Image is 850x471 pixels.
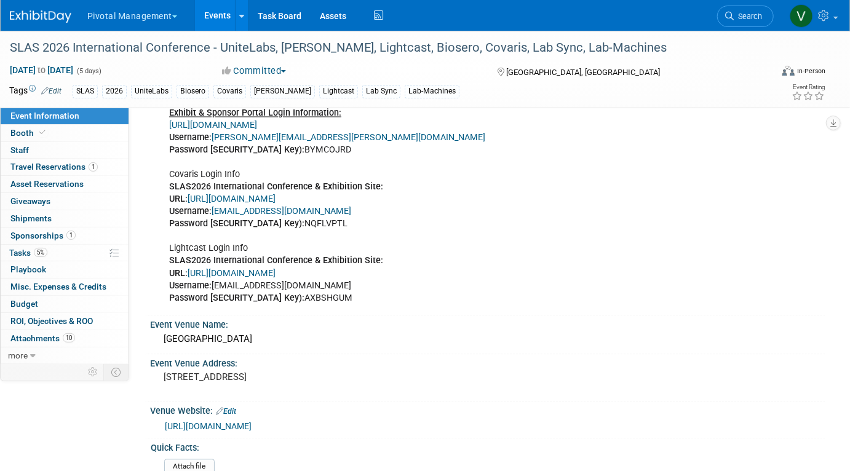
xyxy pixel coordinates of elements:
a: Booth [1,125,129,141]
img: ExhibitDay [10,10,71,23]
b: Password [SECURITY_DATA] Key): [169,293,304,304]
a: Sponsorships1 [1,228,129,244]
div: In-Person [796,66,825,76]
a: [URL][DOMAIN_NAME] [165,422,252,432]
div: Lab-Machines [405,85,459,98]
span: [DATE] [DATE] [9,65,74,76]
a: Misc. Expenses & Credits [1,279,129,295]
div: Biosero [177,85,209,98]
span: Shipments [10,213,52,223]
a: Budget [1,296,129,312]
td: Tags [9,84,62,98]
a: Travel Reservations1 [1,159,129,175]
div: SLAS 2026 International Conference - UniteLabs, [PERSON_NAME], Lightcast, Biosero, Covaris, Lab S... [6,37,756,59]
b: Password [SECURITY_DATA] Key): [169,145,304,156]
a: Staff [1,142,129,159]
span: 10 [63,333,75,342]
span: [GEOGRAPHIC_DATA], [GEOGRAPHIC_DATA] [507,68,661,77]
img: Format-Inperson.png [782,66,795,76]
td: Toggle Event Tabs [104,364,129,380]
a: Event Information [1,108,129,124]
span: Event Information [10,111,79,121]
span: Attachments [10,333,75,343]
img: Valerie Weld [790,4,813,28]
a: [URL][DOMAIN_NAME] [188,269,276,279]
div: Event Venue Name: [150,316,825,331]
div: UniteLabs Login Info: [EMAIL_ADDRESS][DOMAIN_NAME] YTTKTKYQ [PERSON_NAME] Sofware Login Info: BYM... [161,2,694,311]
a: Tasks5% [1,245,129,261]
a: Shipments [1,210,129,227]
span: Staff [10,145,29,155]
div: Lightcast [319,85,358,98]
span: Misc. Expenses & Credits [10,282,106,291]
div: Covaris [213,85,246,98]
span: 5% [34,248,47,257]
a: Edit [41,87,62,95]
div: [GEOGRAPHIC_DATA] [159,330,816,349]
div: SLAS [73,85,98,98]
span: more [8,350,28,360]
a: [URL][DOMAIN_NAME] [188,194,276,205]
span: Budget [10,299,38,309]
div: Event Format [705,64,825,82]
span: Playbook [10,264,46,274]
span: Tasks [9,248,47,258]
a: Attachments10 [1,330,129,347]
div: Venue Website: [150,402,825,418]
div: Event Rating [792,84,825,90]
button: Committed [218,65,291,77]
span: Booth [10,128,48,138]
b: URL: [169,269,188,279]
span: ROI, Objectives & ROO [10,316,93,326]
span: 1 [66,231,76,240]
b: Password [SECURITY_DATA] Key): [169,219,304,229]
b: URL: [169,194,188,205]
b: Username: [169,133,212,143]
div: Quick Facts: [151,439,820,454]
a: [PERSON_NAME][EMAIL_ADDRESS][PERSON_NAME][DOMAIN_NAME] [212,133,485,143]
div: Lab Sync [362,85,400,98]
div: Event Venue Address: [150,355,825,370]
div: UniteLabs [131,85,172,98]
a: Asset Reservations [1,176,129,192]
span: Sponsorships [10,231,76,240]
td: Personalize Event Tab Strip [82,364,104,380]
i: Booth reservation complete [39,129,46,136]
a: more [1,347,129,364]
span: Travel Reservations [10,162,98,172]
div: 2026 [102,85,127,98]
b: Username: [169,281,212,291]
div: [PERSON_NAME] [250,85,315,98]
span: to [36,65,47,75]
span: (5 days) [76,67,101,75]
span: Asset Reservations [10,179,84,189]
span: Giveaways [10,196,50,206]
pre: [STREET_ADDRESS] [164,372,418,383]
a: Playbook [1,261,129,278]
a: [EMAIL_ADDRESS][DOMAIN_NAME] [212,207,351,217]
b: SLAS2026 International Conference & Exhibition Site: [169,256,383,266]
u: Exhibit & Sponsor Portal Login Information: [169,108,341,119]
span: Search [734,12,762,21]
b: Username: [169,207,212,217]
a: Edit [216,408,236,416]
a: [URL][DOMAIN_NAME] [169,121,257,131]
b: SLAS2026 International Conference & Exhibition Site: [169,182,383,192]
span: 1 [89,162,98,172]
a: Search [717,6,774,27]
a: Giveaways [1,193,129,210]
a: ROI, Objectives & ROO [1,313,129,330]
